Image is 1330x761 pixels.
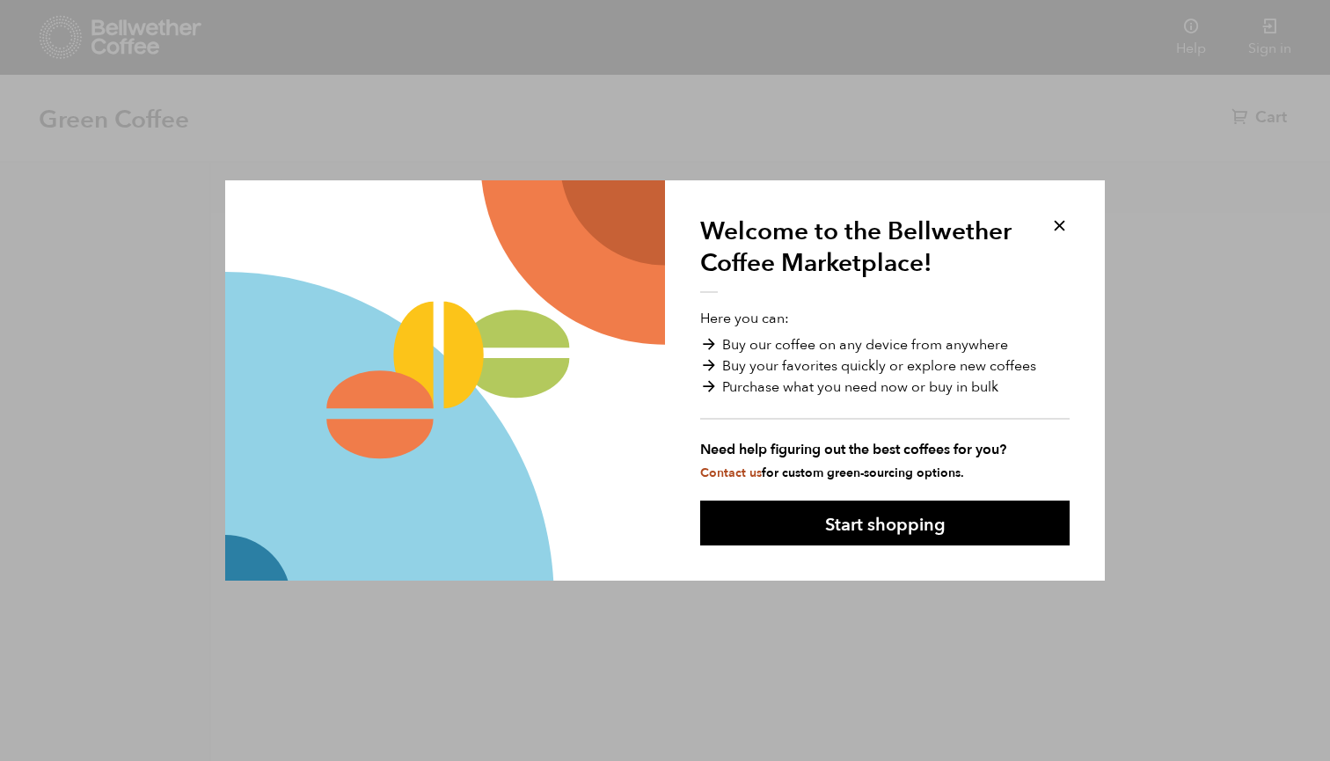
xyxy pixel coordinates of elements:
li: Buy our coffee on any device from anywhere [700,334,1070,355]
small: for custom green-sourcing options. [700,465,964,481]
li: Purchase what you need now or buy in bulk [700,377,1070,398]
p: Here you can: [700,308,1070,482]
a: Contact us [700,465,762,481]
li: Buy your favorites quickly or explore new coffees [700,355,1070,377]
button: Start shopping [700,501,1070,545]
h1: Welcome to the Bellwether Coffee Marketplace! [700,216,1026,293]
strong: Need help figuring out the best coffees for you? [700,439,1070,460]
